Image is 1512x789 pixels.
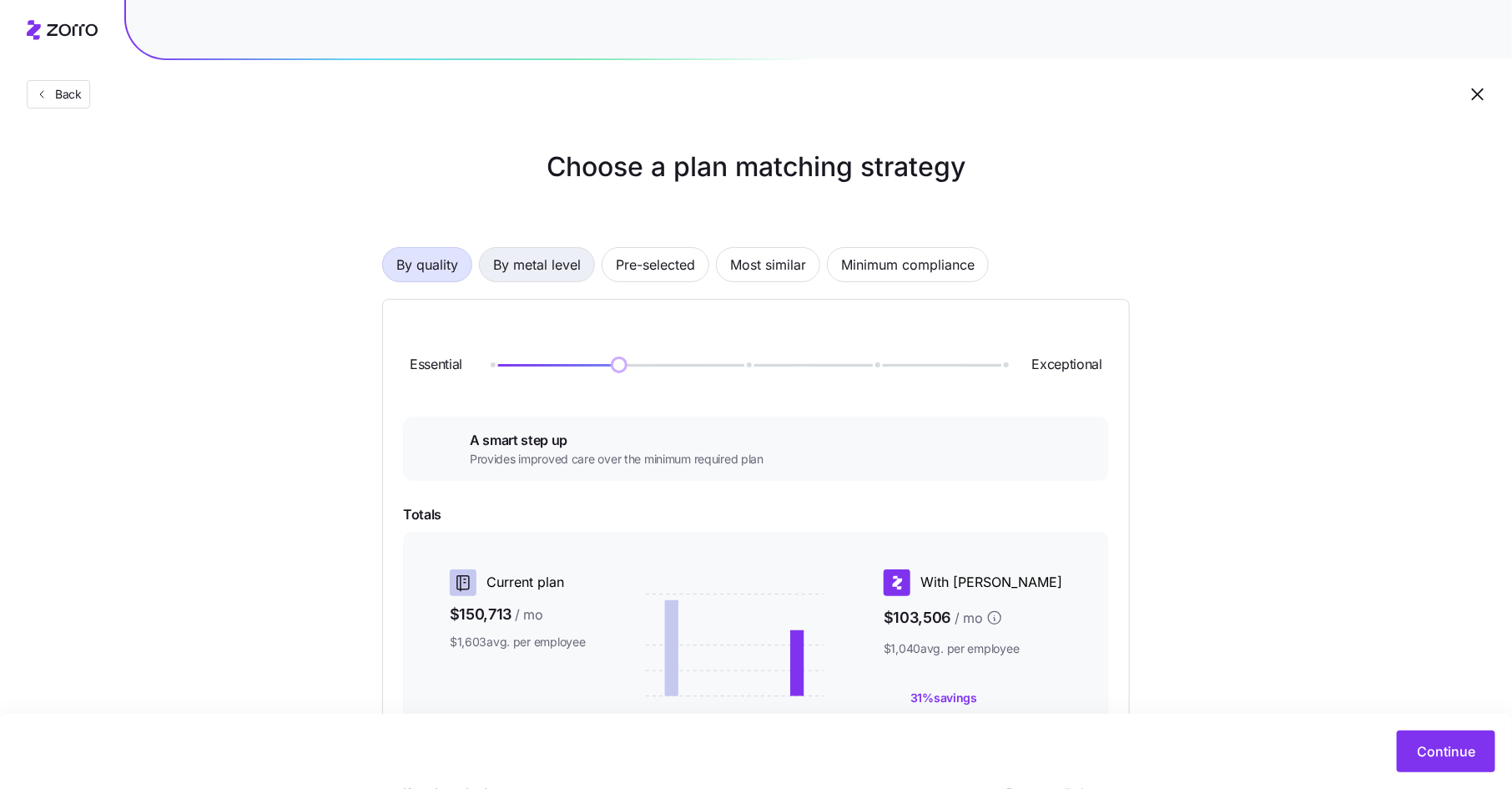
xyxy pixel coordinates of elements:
span: Essential [410,354,462,375]
span: / mo [515,604,543,625]
span: $150,713 [450,603,586,627]
img: ai-icon.png [430,430,456,457]
span: / mo [955,608,983,629]
span: Most similar [730,248,806,281]
span: $1,603 avg. per employee [450,634,586,650]
span: Pre-selected [616,248,695,281]
span: Minimum compliance [841,248,975,281]
span: Continue [1417,741,1475,761]
div: With [PERSON_NAME] [884,569,1062,596]
img: ai-icon.png [606,352,633,378]
div: Current plan [450,569,586,596]
span: By quality [396,248,458,281]
span: By metal level [493,248,581,281]
button: Pre-selected [602,247,709,282]
button: Back [27,80,90,109]
span: Back [48,86,82,103]
img: ai-icon.png [884,688,904,708]
button: Continue [1397,731,1495,772]
span: A smart step up [470,430,764,451]
button: By metal level [479,247,595,282]
span: Totals [403,504,1109,525]
button: Minimum compliance [827,247,989,282]
h1: Choose a plan matching strategy [382,147,1130,187]
span: Exceptional [1032,354,1102,375]
span: $1,040 avg. per employee [884,640,1062,657]
span: Provides improved care over the minimum required plan [470,451,764,468]
button: By quality [382,247,472,282]
span: 31% savings [910,690,977,706]
button: Most similar [716,247,820,282]
span: $103,506 [884,603,1062,634]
